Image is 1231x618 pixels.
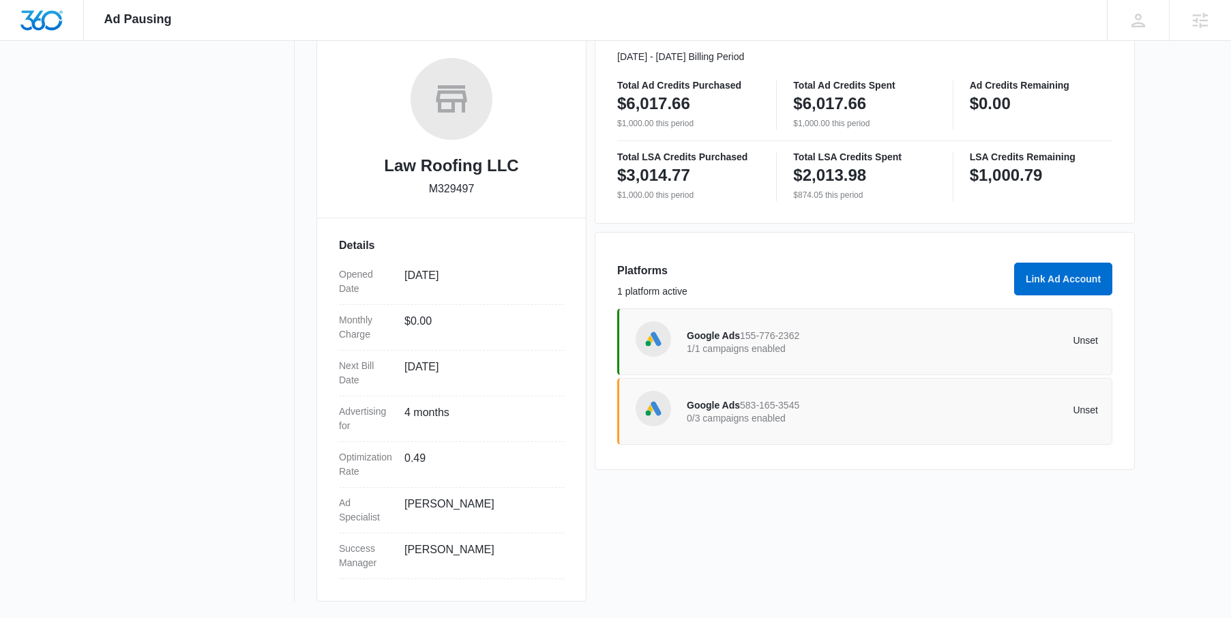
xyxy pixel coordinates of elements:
a: Google AdsGoogle Ads583-165-35450/3 campaigns enabledUnset [617,378,1112,445]
p: 1/1 campaigns enabled [687,344,893,353]
p: $1,000.00 this period [617,189,760,201]
p: Total Ad Credits Spent [793,80,936,90]
dt: Success Manager [339,542,394,570]
p: Total LSA Credits Purchased [617,152,760,162]
h3: Platforms [617,263,1006,279]
h2: Law Roofing LLC [384,153,518,178]
p: Total LSA Credits Spent [793,152,936,162]
p: $0.00 [970,93,1011,115]
p: 1 platform active [617,284,1006,299]
p: $1,000.00 this period [617,117,760,130]
dt: Monthly Charge [339,313,394,342]
div: Advertising for4 months [339,396,564,442]
dd: $0.00 [404,313,553,342]
span: 583-165-3545 [740,400,799,411]
dd: [PERSON_NAME] [404,542,553,570]
p: $874.05 this period [793,189,936,201]
span: 155-776-2362 [740,330,799,341]
p: $1,000.00 this period [793,117,936,130]
p: 0/3 campaigns enabled [687,413,893,423]
dt: Advertising for [339,404,394,433]
dt: Next Bill Date [339,359,394,387]
p: [DATE] - [DATE] Billing Period [617,50,1112,64]
h3: Details [339,237,564,254]
p: $6,017.66 [617,93,690,115]
div: Next Bill Date[DATE] [339,351,564,396]
div: Monthly Charge$0.00 [339,305,564,351]
span: Ad Pausing [104,12,172,27]
p: Ad Credits Remaining [970,80,1112,90]
dd: [PERSON_NAME] [404,496,553,525]
span: Google Ads [687,330,740,341]
p: $1,000.79 [970,164,1043,186]
dt: Opened Date [339,267,394,296]
p: Total Ad Credits Purchased [617,80,760,90]
dt: Optimization Rate [339,450,394,479]
p: M329497 [429,181,475,197]
dd: [DATE] [404,359,553,387]
dd: 4 months [404,404,553,433]
p: Unset [893,405,1099,415]
div: Success Manager[PERSON_NAME] [339,533,564,579]
p: $2,013.98 [793,164,866,186]
dd: 0.49 [404,450,553,479]
span: Google Ads [687,400,740,411]
dt: Ad Specialist [339,496,394,525]
div: Ad Specialist[PERSON_NAME] [339,488,564,533]
p: $6,017.66 [793,93,866,115]
dd: [DATE] [404,267,553,296]
img: Google Ads [643,398,664,419]
p: LSA Credits Remaining [970,152,1112,162]
a: Google AdsGoogle Ads155-776-23621/1 campaigns enabledUnset [617,308,1112,375]
img: Google Ads [643,329,664,349]
button: Link Ad Account [1014,263,1112,295]
div: Optimization Rate0.49 [339,442,564,488]
p: $3,014.77 [617,164,690,186]
div: Opened Date[DATE] [339,259,564,305]
p: Unset [893,336,1099,345]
